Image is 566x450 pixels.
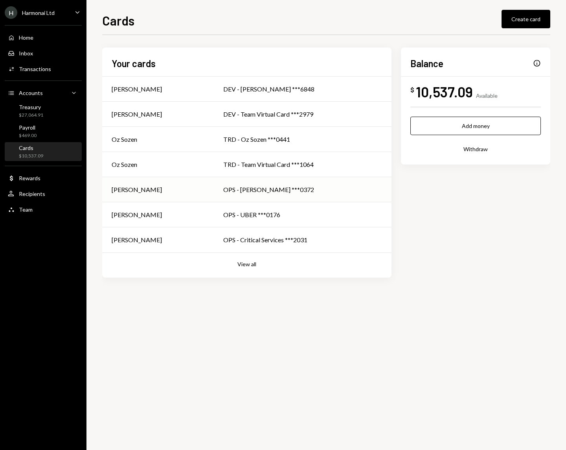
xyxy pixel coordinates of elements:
button: View all [237,261,256,268]
a: Rewards [5,171,82,185]
div: Recipients [19,190,45,197]
a: Cards$10,537.09 [5,142,82,161]
a: Recipients [5,187,82,201]
h1: Cards [102,13,134,28]
div: Available [476,92,498,99]
a: Treasury$27,064.91 [5,101,82,120]
button: Withdraw [410,140,541,158]
h2: Your cards [112,57,156,70]
div: [PERSON_NAME] [112,84,162,94]
div: [PERSON_NAME] [112,185,162,194]
div: $10,537.09 [19,153,43,159]
div: Oz Sozen [112,160,137,169]
div: Transactions [19,66,51,72]
a: Team [5,202,82,216]
div: OPS - [PERSON_NAME] ***0372 [223,185,382,194]
h2: Balance [410,57,443,70]
div: Inbox [19,50,33,57]
a: Accounts [5,86,82,100]
a: Payroll$469.00 [5,122,82,141]
div: Home [19,34,33,41]
div: TRD - Oz Sozen ***0441 [223,135,382,144]
button: Create card [502,10,550,28]
div: OPS - UBER ***0176 [223,210,382,220]
div: DEV - Team Virtual Card ***2979 [223,110,382,119]
div: [PERSON_NAME] [112,235,162,245]
div: Rewards [19,175,40,181]
div: 10,537.09 [416,83,473,101]
a: Inbox [5,46,82,60]
div: [PERSON_NAME] [112,110,162,119]
div: $27,064.91 [19,112,43,119]
div: Team [19,206,33,213]
div: TRD - Team Virtual Card ***1064 [223,160,382,169]
div: Treasury [19,104,43,110]
div: $469.00 [19,132,37,139]
div: DEV - [PERSON_NAME] ***6848 [223,84,382,94]
button: Add money [410,117,541,135]
div: H [5,6,17,19]
div: Oz Sozen [112,135,137,144]
div: Cards [19,145,43,151]
a: Transactions [5,62,82,76]
div: OPS - Critical Services ***2031 [223,235,382,245]
div: Payroll [19,124,37,131]
div: [PERSON_NAME] [112,210,162,220]
div: Harmonai Ltd [22,9,55,16]
a: Home [5,30,82,44]
div: Accounts [19,90,43,96]
div: $ [410,86,414,94]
